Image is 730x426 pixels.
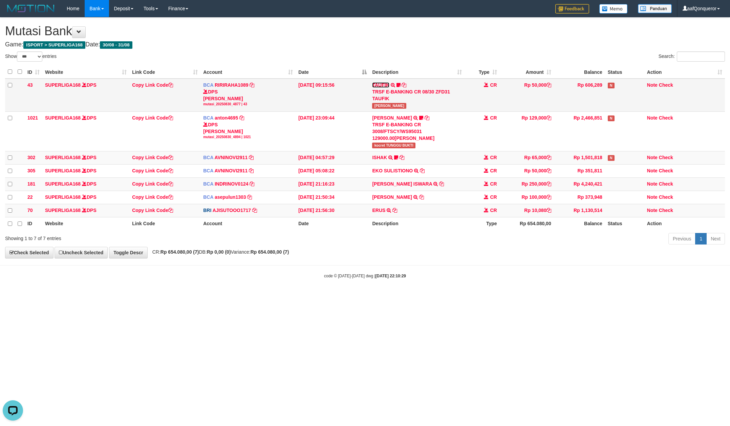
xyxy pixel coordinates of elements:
[500,111,554,151] td: Rp 129,000
[500,204,554,217] td: Rp 10,080
[296,79,369,112] td: [DATE] 09:15:56
[132,168,173,173] a: Copy Link Code
[296,111,369,151] td: [DATE] 23:09:44
[296,204,369,217] td: [DATE] 21:56:30
[296,65,369,79] th: Date: activate to sort column descending
[203,194,213,200] span: BCA
[251,249,289,255] strong: Rp 654.080,00 (7)
[425,115,429,121] a: Copy SRI BASUKI to clipboard
[5,232,299,242] div: Showing 1 to 7 of 7 entries
[42,164,129,177] td: DPS
[247,194,252,200] a: Copy asepulun1303 to clipboard
[659,155,673,160] a: Check
[546,208,551,213] a: Copy Rp 10,080 to clipboard
[203,88,293,107] div: DPS [PERSON_NAME]
[55,247,108,258] a: Uncheck Selected
[659,115,673,121] a: Check
[17,51,42,62] select: Showentries
[132,181,173,187] a: Copy Link Code
[132,82,173,88] a: Copy Link Code
[546,194,551,200] a: Copy Rp 100,000 to clipboard
[644,65,725,79] th: Action: activate to sort column ascending
[215,181,249,187] a: INDRINOV0124
[27,181,35,187] span: 181
[132,115,173,121] a: Copy Link Code
[45,82,81,88] a: SUPERLIGA168
[214,168,248,173] a: AVNINOVI2911
[372,103,406,109] span: [PERSON_NAME]
[400,155,404,160] a: Copy ISHAK to clipboard
[372,88,461,102] div: TRSF E-BANKING CR 08/30 ZFD31 TAUFIK
[677,51,725,62] input: Search:
[5,247,53,258] a: Check Selected
[200,217,296,230] th: Account
[207,249,231,255] strong: Rp 0,00 (0)
[554,177,605,191] td: Rp 4,240,421
[296,164,369,177] td: [DATE] 05:08:22
[372,82,389,88] a: TAUFIK
[250,82,254,88] a: Copy RIRIRAHA1089 to clipboard
[659,208,673,213] a: Check
[608,83,615,88] span: Has Note
[42,191,129,204] td: DPS
[546,155,551,160] a: Copy Rp 65,000 to clipboard
[372,181,432,187] a: [PERSON_NAME] ISWARA
[608,115,615,121] span: Has Note
[249,168,254,173] a: Copy AVNINOVI2911 to clipboard
[42,79,129,112] td: DPS
[554,151,605,164] td: Rp 1,501,818
[369,65,464,79] th: Description: activate to sort column ascending
[100,41,132,49] span: 30/08 - 31/08
[45,115,81,121] a: SUPERLIGA168
[402,82,406,88] a: Copy TAUFIK to clipboard
[638,4,672,13] img: panduan.png
[490,168,497,173] span: CR
[490,208,497,213] span: CR
[213,208,251,213] a: AJISUTOOO1717
[215,194,246,200] a: asepulun1303
[25,217,42,230] th: ID
[439,181,444,187] a: Copy DIONYSIUS ISWARA to clipboard
[546,82,551,88] a: Copy Rp 50,000 to clipboard
[546,181,551,187] a: Copy Rp 250,000 to clipboard
[27,82,33,88] span: 43
[5,41,725,48] h4: Game: Date:
[372,121,461,142] div: TRSF E-BANKING CR 3008/FTSCY/WS95031 129000.00[PERSON_NAME]
[27,194,33,200] span: 22
[500,177,554,191] td: Rp 250,000
[659,194,673,200] a: Check
[500,191,554,204] td: Rp 100,000
[490,115,497,121] span: CR
[5,24,725,38] h1: Mutasi Bank
[647,181,658,187] a: Note
[372,168,413,173] a: EKO SULISTIONO
[42,217,129,230] th: Website
[249,155,254,160] a: Copy AVNINOVI2911 to clipboard
[203,135,293,140] div: mutasi_20250830_4894 | 1021
[554,164,605,177] td: Rp 351,811
[129,217,200,230] th: Link Code
[324,274,406,278] small: code © [DATE]-[DATE] dwg |
[215,115,238,121] a: anton4695
[296,151,369,164] td: [DATE] 04:57:29
[599,4,628,14] img: Button%20Memo.svg
[45,168,81,173] a: SUPERLIGA168
[605,217,644,230] th: Status
[420,168,425,173] a: Copy EKO SULISTIONO to clipboard
[215,82,249,88] a: RIRIRAHA1089
[42,151,129,164] td: DPS
[500,217,554,230] th: Rp 654.080,00
[252,208,257,213] a: Copy AJISUTOOO1717 to clipboard
[203,155,213,160] span: BCA
[647,208,658,213] a: Note
[239,115,244,121] a: Copy anton4695 to clipboard
[647,194,658,200] a: Note
[203,181,213,187] span: BCA
[500,164,554,177] td: Rp 50,000
[554,204,605,217] td: Rp 1,130,514
[500,65,554,79] th: Amount: activate to sort column ascending
[42,65,129,79] th: Website: activate to sort column ascending
[296,217,369,230] th: Date
[42,204,129,217] td: DPS
[132,208,173,213] a: Copy Link Code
